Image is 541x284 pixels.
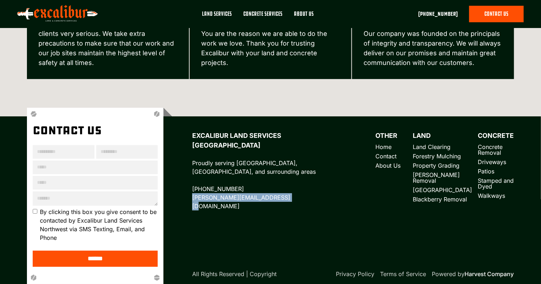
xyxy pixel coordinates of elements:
p: We take the safety of our team and our clients very serious. We take extra precautions to make su... [38,19,177,67]
a: Land Clearing [413,143,451,150]
a: [GEOGRAPHIC_DATA] [413,186,472,194]
a: Concrete Removal [478,143,503,156]
a: Home [375,144,407,150]
a: [PERSON_NAME][EMAIL_ADDRESS][DOMAIN_NAME] [192,194,290,210]
div: other [375,131,407,140]
div: All Rights Reserved | Copyright [192,270,277,278]
a: contact us [469,6,524,22]
a: Harvest Company [465,270,514,278]
div: contact us [33,125,158,136]
span: By clicking this box you give consent to be contacted by Excalibur Land Services Northwest via SM... [40,208,158,242]
div: Powered by [432,270,514,278]
a: About Us [288,6,320,28]
div: Land [413,131,472,140]
p: Proudly serving [GEOGRAPHIC_DATA], [GEOGRAPHIC_DATA], and surrounding areas [192,131,332,210]
div: Concrete [478,131,514,140]
a: Privacy Policy [336,270,375,278]
a: [PERSON_NAME] Removal [413,171,460,184]
p: Our company was founded on the principals of integrity and transparency. We will always deliver o... [364,29,502,67]
a: About Us [375,163,407,168]
a: [PHONE_NUMBER] [418,10,458,18]
a: Property Grading [413,162,460,169]
a: Driveways [478,158,507,166]
a: Forestry Mulching [413,153,461,160]
a: Patios [478,168,495,175]
input: By clicking this box you give consent to be contacted by Excalibur Land Services Northwest via SM... [33,209,37,214]
a: [PHONE_NUMBER] [192,185,244,192]
span: Excalibur Land Services [GEOGRAPHIC_DATA] [192,132,281,149]
a: Blackberry Removal [413,196,467,203]
a: Contact [375,153,407,159]
form: Footer Form [33,145,158,267]
div: Terms of Service [380,270,426,278]
a: Walkways [478,192,505,199]
div: About Us [294,10,314,18]
a: Stamped and Dyed [478,177,514,190]
p: You are the reason we are able to do the work we love. Thank you for trusting Excalibur with your... [201,29,340,67]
